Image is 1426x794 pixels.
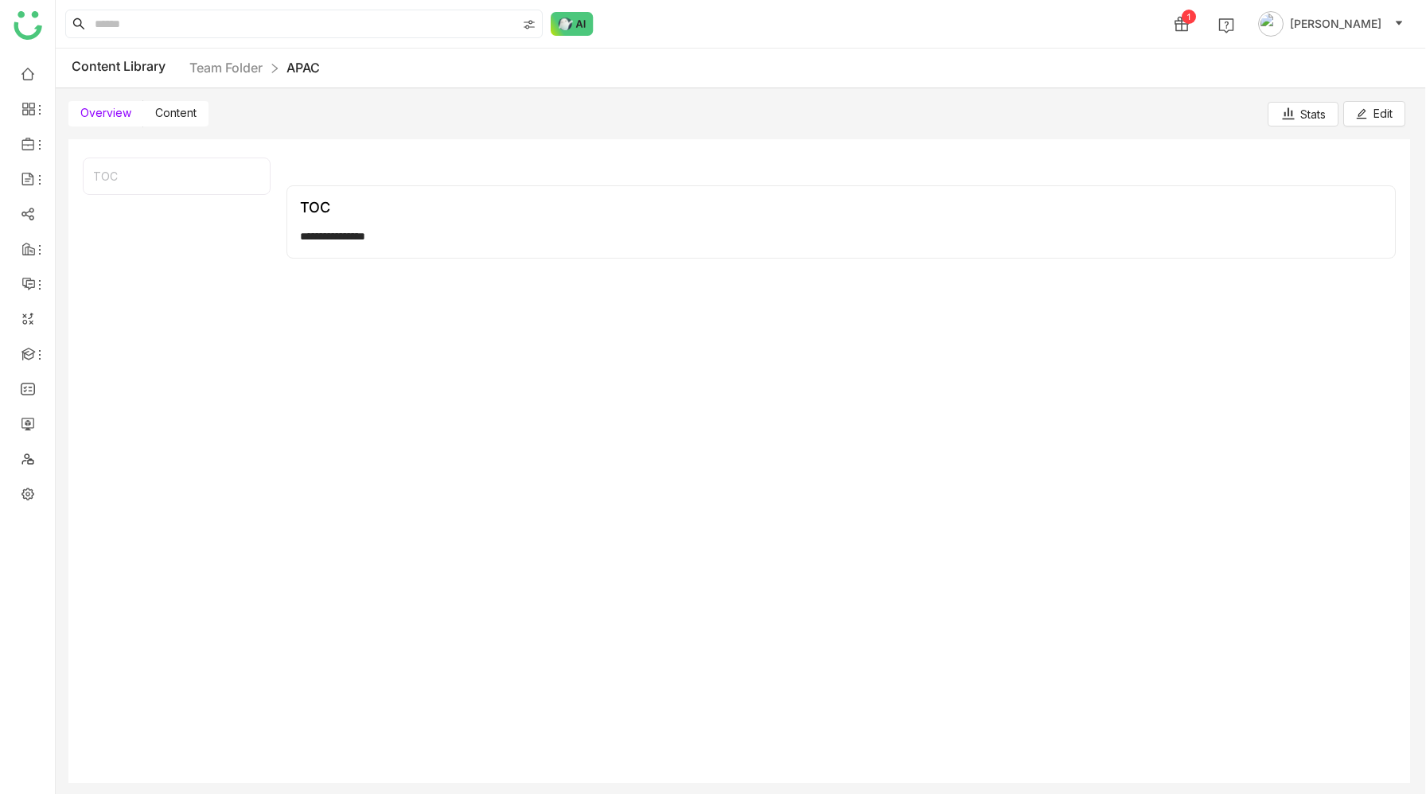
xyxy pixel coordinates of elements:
[1280,106,1296,122] img: stats.svg
[551,12,594,36] img: ask-buddy-normal.svg
[84,158,270,194] div: TOC
[1343,101,1405,126] button: Edit
[80,106,131,119] span: Overview
[523,18,536,31] img: search-type.svg
[1258,11,1284,37] img: avatar
[14,11,42,40] img: logo
[72,58,320,78] div: Content Library
[1255,11,1407,37] button: [PERSON_NAME]
[155,106,197,119] span: Content
[300,199,330,216] div: TOC
[1290,15,1381,33] span: [PERSON_NAME]
[1280,106,1326,123] div: Stats
[286,60,320,76] a: APAC
[1218,18,1234,33] img: help.svg
[1182,10,1196,24] div: 1
[1373,105,1393,123] span: Edit
[189,60,263,76] a: Team Folder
